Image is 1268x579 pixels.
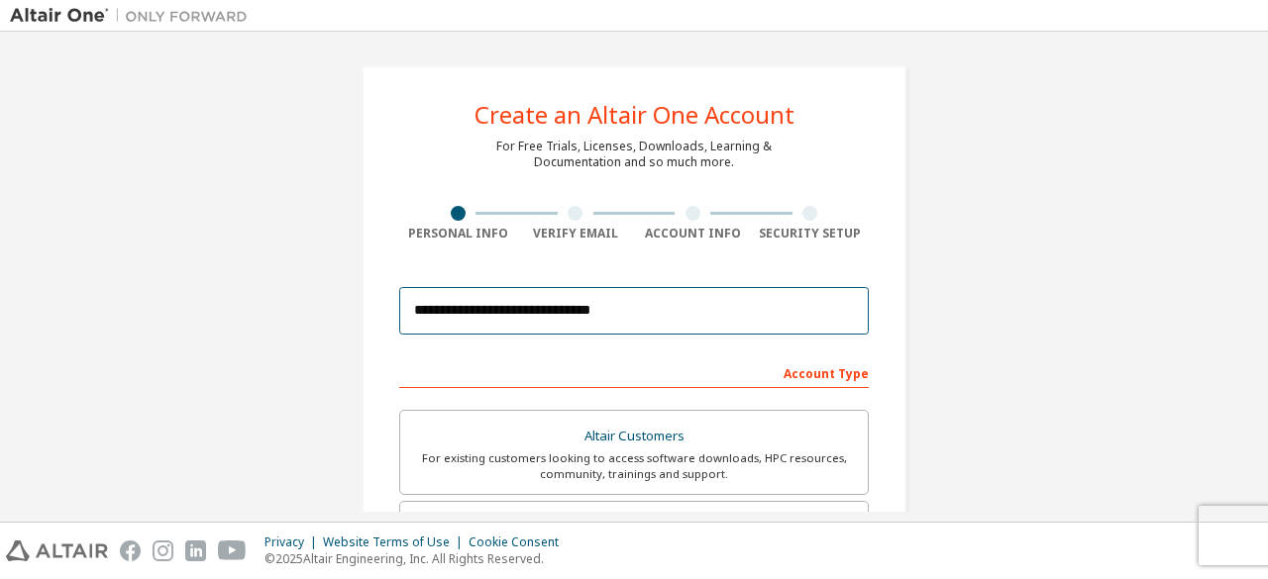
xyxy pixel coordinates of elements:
div: Security Setup [752,226,870,241]
div: Account Type [399,356,869,388]
div: Verify Email [517,226,635,241]
img: Altair One [10,6,258,26]
div: Personal Info [399,226,517,241]
div: Altair Customers [412,423,856,450]
div: Website Terms of Use [323,534,469,550]
p: © 2025 Altair Engineering, Inc. All Rights Reserved. [264,550,571,567]
img: instagram.svg [153,540,173,561]
img: altair_logo.svg [6,540,108,561]
img: facebook.svg [120,540,141,561]
div: Privacy [264,534,323,550]
div: For Free Trials, Licenses, Downloads, Learning & Documentation and so much more. [496,139,772,170]
img: youtube.svg [218,540,247,561]
div: Cookie Consent [469,534,571,550]
div: For existing customers looking to access software downloads, HPC resources, community, trainings ... [412,450,856,482]
img: linkedin.svg [185,540,206,561]
div: Account Info [634,226,752,241]
div: Create an Altair One Account [475,103,794,127]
